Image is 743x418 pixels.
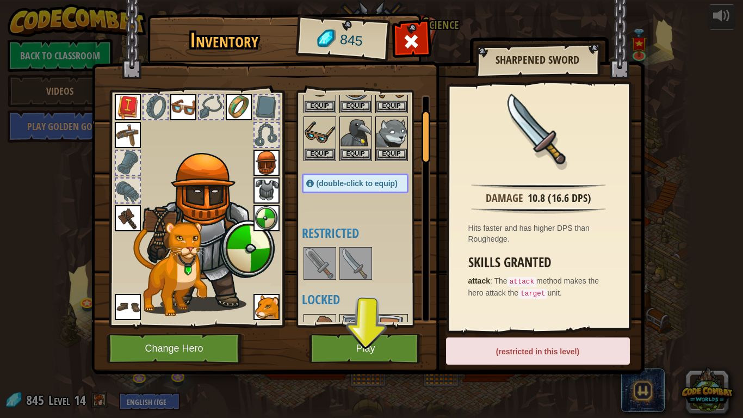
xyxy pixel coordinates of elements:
[376,101,407,112] button: Equip
[376,118,407,148] img: portrait.png
[142,153,275,311] img: male.png
[302,226,430,240] h4: Restricted
[305,315,335,346] img: portrait.png
[376,315,407,346] img: portrait.png
[142,152,276,311] img: Gordon-Head.png
[518,289,547,299] code: target
[115,294,141,320] img: portrait.png
[170,94,196,120] img: portrait.png
[115,94,141,120] img: portrait.png
[107,334,245,364] button: Change Hero
[305,248,335,279] img: portrait.png
[486,190,523,206] div: Damage
[528,190,591,206] div: 10.8 (16.6 DPS)
[486,54,589,66] h2: Sharpened Sword
[468,255,615,270] h3: Skills Granted
[253,294,280,320] img: portrait.png
[155,29,294,52] h1: Inventory
[305,101,335,112] button: Equip
[253,205,280,231] img: portrait.png
[253,150,280,176] img: portrait.png
[305,149,335,160] button: Equip
[115,122,141,148] img: portrait.png
[253,177,280,204] img: portrait.png
[446,337,630,365] div: (restricted in this level)
[339,30,363,51] span: 845
[468,223,615,244] div: Hits faster and has higher DPS than Roughedge.
[302,292,430,306] h4: Locked
[340,248,371,279] img: portrait.png
[468,276,490,285] strong: attack
[340,101,371,112] button: Equip
[490,276,494,285] span: :
[471,207,605,214] img: hr.png
[468,276,599,297] span: The method makes the hero attack the unit.
[503,94,574,164] img: portrait.png
[317,179,398,188] span: (double-click to equip)
[226,94,252,120] img: portrait.png
[340,149,371,160] button: Equip
[133,222,207,316] img: cougar-paper-dolls.png
[305,118,335,148] img: portrait.png
[115,205,141,231] img: portrait.png
[376,149,407,160] button: Equip
[471,183,605,190] img: hr.png
[340,118,371,148] img: portrait.png
[309,334,423,364] button: Play
[340,315,371,346] img: portrait.png
[507,277,536,287] code: attack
